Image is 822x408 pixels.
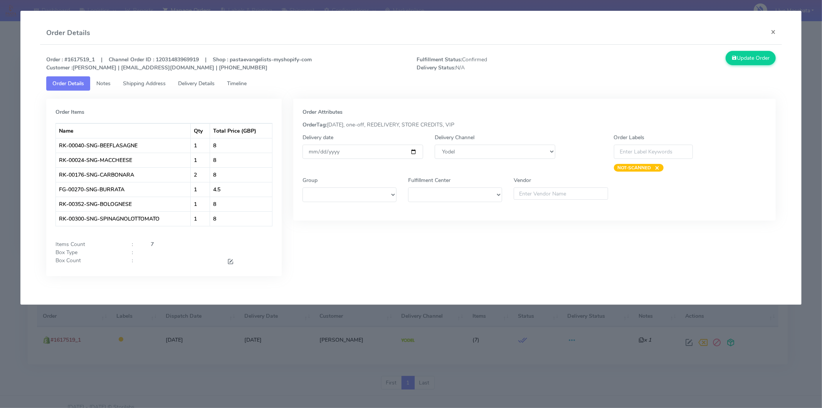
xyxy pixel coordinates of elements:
label: Group [303,176,318,184]
div: : [126,256,145,267]
span: Shipping Address [123,80,166,87]
div: Box Count [50,256,126,267]
div: : [126,240,145,248]
td: RK-00040-SNG-BEEFLASAGNE [56,138,191,153]
td: RK-00300-SNG-SPINAGNOLOTTOMATO [56,211,191,226]
ul: Tabs [46,76,776,91]
td: 2 [191,167,210,182]
td: 8 [210,153,272,167]
label: Order Labels [614,133,645,142]
strong: 7 [151,241,154,248]
strong: OrderTag: [303,121,327,128]
strong: Order Items [55,108,84,116]
strong: Customer : [46,64,72,71]
div: [DATE], one-off, REDELIVERY, STORE CREDITS, VIP [297,121,772,129]
button: Close [765,22,782,42]
td: 8 [210,138,272,153]
label: Delivery date [303,133,333,142]
span: Timeline [227,80,247,87]
input: Enter Label Keywords [614,145,693,159]
h4: Order Details [46,28,90,38]
input: Enter Vendor Name [514,187,608,200]
button: Update Order [726,51,776,65]
td: 1 [191,197,210,211]
div: : [126,248,145,256]
td: 8 [210,167,272,182]
span: × [651,164,660,172]
strong: Delivery Status: [417,64,456,71]
th: Qty [191,123,210,138]
span: Order Details [52,80,84,87]
span: Confirmed N/A [411,56,596,72]
td: 1 [191,153,210,167]
td: 1 [191,182,210,197]
strong: NOT-SCANNED [618,165,651,171]
td: 1 [191,138,210,153]
label: Delivery Channel [435,133,474,142]
div: Items Count [50,240,126,248]
td: 8 [210,197,272,211]
div: Box Type [50,248,126,256]
td: 8 [210,211,272,226]
td: RK-00352-SNG-BOLOGNESE [56,197,191,211]
strong: Order Attributes [303,108,343,116]
label: Vendor [514,176,531,184]
td: FG-00270-SNG-BURRATA [56,182,191,197]
td: 1 [191,211,210,226]
td: 4.5 [210,182,272,197]
th: Name [56,123,191,138]
td: RK-00024-SNG-MACCHEESE [56,153,191,167]
th: Total Price (GBP) [210,123,272,138]
span: Delivery Details [178,80,215,87]
strong: Order : #1617519_1 | Channel Order ID : 12031483969919 | Shop : pastaevangelists-myshopify-com [P... [46,56,312,71]
label: Fulfillment Center [408,176,451,184]
strong: Fulfillment Status: [417,56,462,63]
span: Notes [96,80,111,87]
td: RK-00176-SNG-CARBONARA [56,167,191,182]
